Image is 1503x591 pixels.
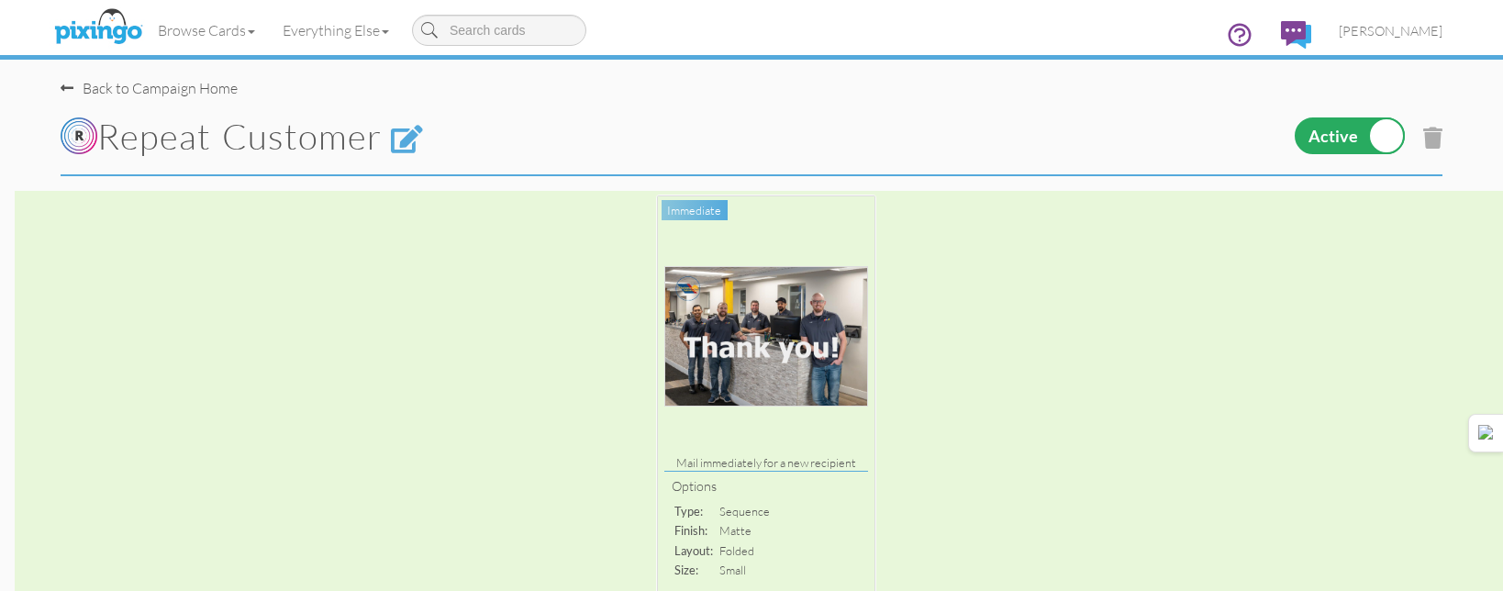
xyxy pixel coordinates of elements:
[1325,7,1456,54] a: [PERSON_NAME]
[50,5,147,50] img: pixingo logo
[1339,23,1442,39] span: [PERSON_NAME]
[1478,425,1495,441] img: Detect Auto
[269,7,403,53] a: Everything Else
[61,117,97,154] img: Rippll_circleswR.png
[61,117,973,156] h1: Repeat customer
[144,7,269,53] a: Browse Cards
[1502,590,1503,591] iframe: Chat
[61,78,238,99] div: Back to Campaign Home
[1281,21,1311,49] img: comments.svg
[412,15,586,46] input: Search cards
[61,60,1442,99] nav-back: Campaign Home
